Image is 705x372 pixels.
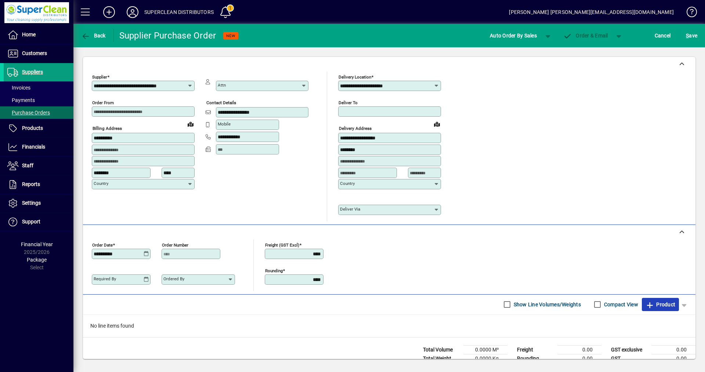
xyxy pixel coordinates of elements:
td: 0.0000 Kg [463,354,507,363]
a: Payments [4,94,73,106]
span: Financials [22,144,45,150]
span: Order & Email [563,33,608,39]
button: Add [97,6,121,19]
mat-label: Attn [218,83,226,88]
td: Total Volume [419,345,463,354]
td: Freight [513,345,557,354]
span: Back [81,33,106,39]
div: [PERSON_NAME] [PERSON_NAME][EMAIL_ADDRESS][DOMAIN_NAME] [509,6,674,18]
a: Support [4,213,73,231]
td: GST [607,354,651,363]
span: Settings [22,200,41,206]
span: S [686,33,689,39]
a: Reports [4,175,73,194]
td: 0.0000 M³ [463,345,507,354]
a: Purchase Orders [4,106,73,119]
mat-label: Deliver via [340,207,360,212]
a: Invoices [4,81,73,94]
a: Financials [4,138,73,156]
button: Order & Email [560,29,612,42]
span: Products [22,125,43,131]
mat-label: Ordered by [163,276,184,281]
a: Products [4,119,73,138]
td: Total Weight [419,354,463,363]
mat-label: Country [340,181,355,186]
span: NEW [226,33,235,38]
label: Show Line Volumes/Weights [512,301,581,308]
span: Invoices [7,85,30,91]
span: ave [686,30,697,41]
button: Auto Order By Sales [486,29,540,42]
span: Purchase Orders [7,110,50,116]
label: Compact View [603,301,638,308]
app-page-header-button: Back [73,29,114,42]
button: Product [642,298,679,311]
mat-label: Rounding [265,268,283,273]
td: 0.00 [557,345,601,354]
div: No line items found [83,315,695,337]
a: Settings [4,194,73,212]
span: Reports [22,181,40,187]
button: Cancel [653,29,673,42]
span: Payments [7,97,35,103]
mat-label: Delivery Location [339,74,371,80]
mat-label: Order from [92,100,114,105]
span: Customers [22,50,47,56]
mat-label: Country [94,181,108,186]
button: Save [684,29,699,42]
mat-label: Supplier [92,74,107,80]
div: SUPERCLEAN DISTRIBUTORS [144,6,214,18]
td: 0.00 [651,354,695,363]
a: Staff [4,157,73,175]
mat-label: Order number [162,242,188,247]
span: Product [646,299,675,310]
span: Staff [22,163,33,168]
td: 0.00 [557,354,601,363]
span: Support [22,219,40,225]
td: GST exclusive [607,345,651,354]
a: View on map [431,118,443,130]
a: Knowledge Base [681,1,696,25]
span: Financial Year [21,241,53,247]
span: Auto Order By Sales [490,30,537,41]
a: Customers [4,44,73,63]
span: Cancel [655,30,671,41]
mat-label: Freight (GST excl) [265,242,299,247]
mat-label: Deliver To [339,100,358,105]
a: Home [4,26,73,44]
span: Home [22,32,36,37]
td: Rounding [513,354,557,363]
div: Supplier Purchase Order [119,30,216,41]
span: Suppliers [22,69,43,75]
a: View on map [185,118,196,130]
button: Back [79,29,108,42]
mat-label: Required by [94,276,116,281]
span: Package [27,257,47,263]
mat-label: Mobile [218,121,231,127]
mat-label: Order date [92,242,113,247]
td: 0.00 [651,345,695,354]
button: Profile [121,6,144,19]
